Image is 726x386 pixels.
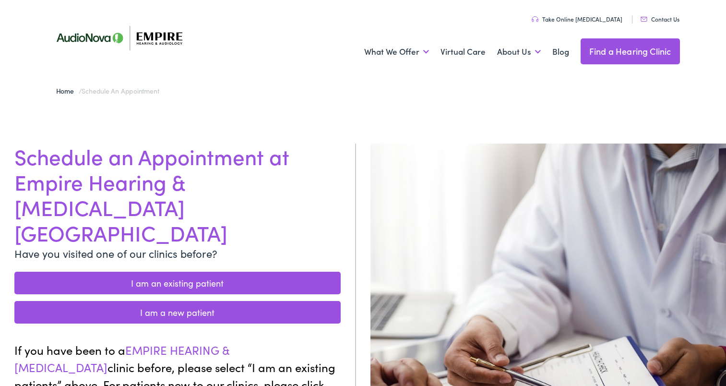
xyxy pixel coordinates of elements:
[14,301,341,324] a: I am a new patient
[641,15,679,23] a: Contact Us
[56,86,159,96] span: /
[552,34,569,70] a: Blog
[440,34,486,70] a: Virtual Care
[14,342,229,375] span: EMPIRE HEARING & [MEDICAL_DATA]
[581,38,680,64] a: Find a Hearing Clinic
[14,272,341,294] a: I am an existing patient
[14,245,341,261] p: Have you visited one of our clinics before?
[56,86,79,96] a: Home
[497,34,541,70] a: About Us
[532,16,538,22] img: utility icon
[532,15,622,23] a: Take Online [MEDICAL_DATA]
[641,17,647,22] img: utility icon
[82,86,159,96] span: Schedule an Appointment
[14,144,341,245] h1: Schedule an Appointment at Empire Hearing & [MEDICAL_DATA] [GEOGRAPHIC_DATA]
[364,34,429,70] a: What We Offer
